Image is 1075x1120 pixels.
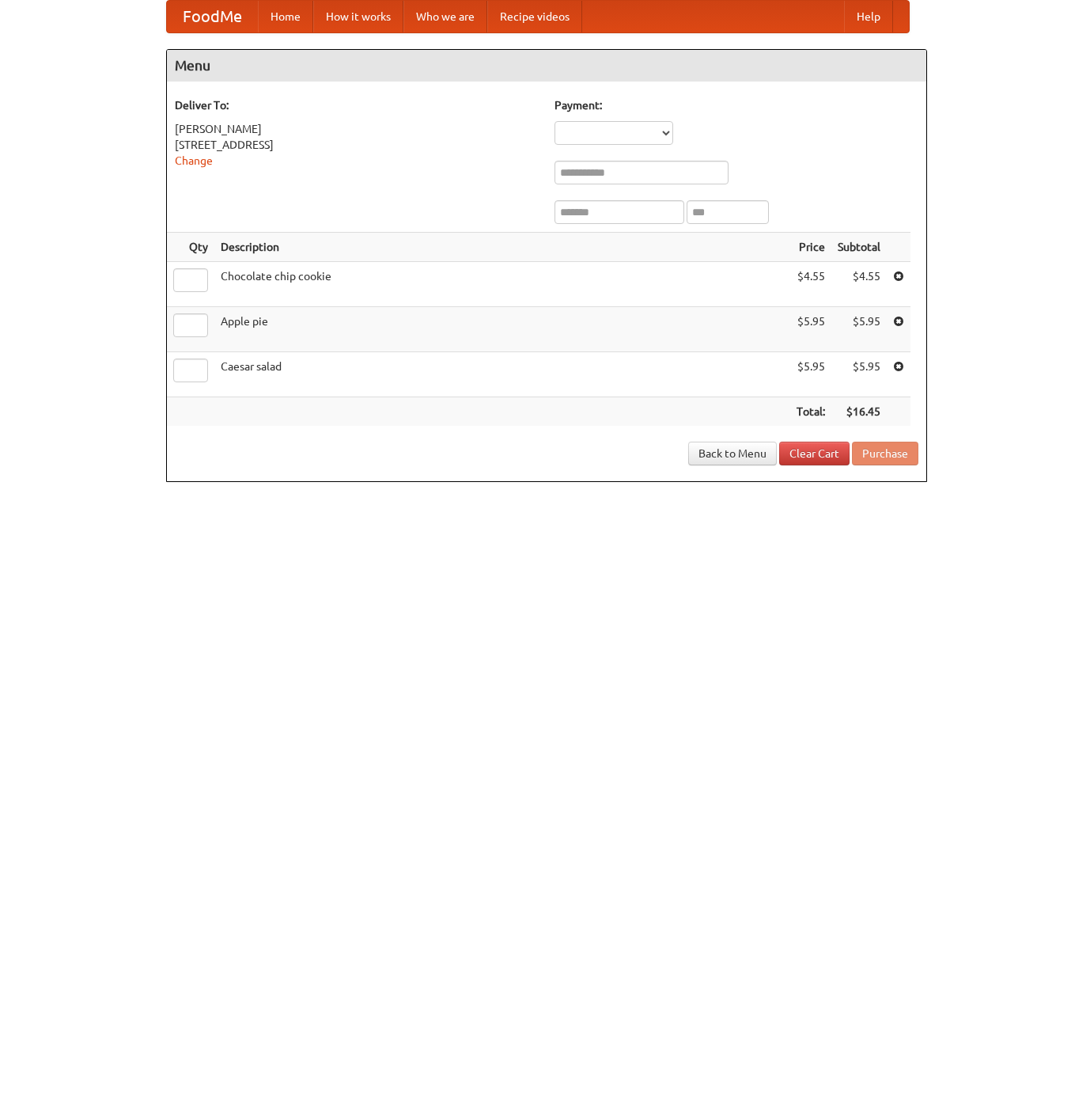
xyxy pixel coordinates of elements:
[790,352,831,397] td: $5.95
[167,233,214,262] th: Qty
[555,97,918,113] h5: Payment:
[831,262,887,307] td: $4.55
[831,233,887,262] th: Subtotal
[258,1,313,32] a: Home
[831,307,887,352] td: $5.95
[214,352,790,397] td: Caesar salad
[790,307,831,352] td: $5.95
[214,307,790,352] td: Apple pie
[852,442,918,465] button: Purchase
[175,154,213,167] a: Change
[790,233,831,262] th: Price
[175,121,539,137] div: [PERSON_NAME]
[313,1,403,32] a: How it works
[790,262,831,307] td: $4.55
[844,1,893,32] a: Help
[175,137,539,153] div: [STREET_ADDRESS]
[831,352,887,397] td: $5.95
[831,397,887,427] th: $16.45
[790,397,831,427] th: Total:
[167,50,926,82] h4: Menu
[779,442,850,465] a: Clear Cart
[403,1,487,32] a: Who we are
[487,1,582,32] a: Recipe videos
[175,97,539,113] h5: Deliver To:
[688,442,777,465] a: Back to Menu
[214,262,790,307] td: Chocolate chip cookie
[167,1,258,32] a: FoodMe
[214,233,790,262] th: Description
